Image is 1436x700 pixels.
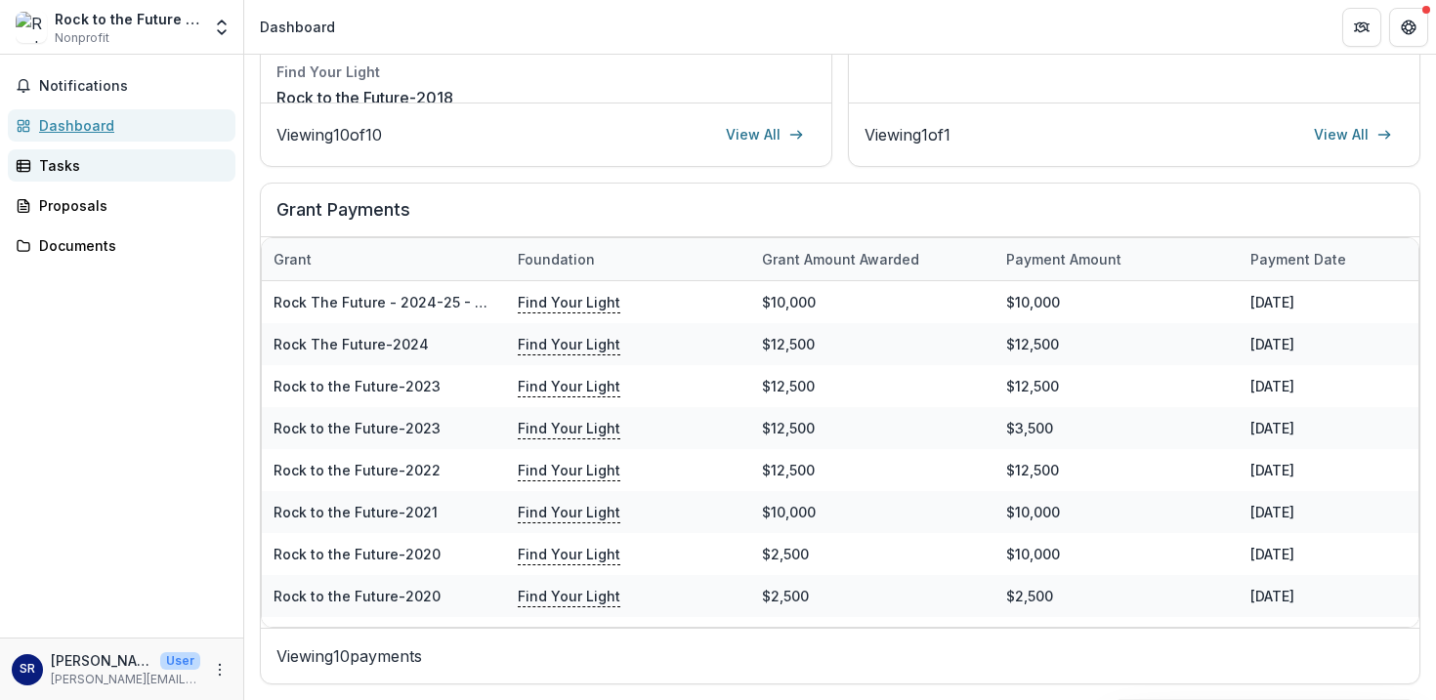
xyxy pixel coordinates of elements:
a: Proposals [8,189,235,222]
a: Rock to the Future-2023 [274,378,441,394]
div: Foundation [506,249,607,269]
div: Grant amount awarded [750,249,931,269]
div: Payment Amount [994,249,1133,269]
div: Dashboard [260,17,335,37]
a: View All [1302,119,1404,150]
a: Dashboard [8,109,235,142]
div: $12,500 [994,365,1239,407]
a: Rock The Future-2024 [274,336,429,352]
div: Grant amount awarded [750,238,994,280]
div: $2,500 [994,575,1239,617]
div: Rock to the Future '24 [55,9,200,29]
div: $2,500 [750,533,994,575]
a: Rock to the Future-2021 [274,504,438,520]
p: Viewing 10 of 10 [276,123,382,146]
a: Rock to the Future-2020 [274,546,441,562]
p: [PERSON_NAME][EMAIL_ADDRESS][DOMAIN_NAME] [51,671,200,688]
div: Foundation [506,238,750,280]
a: Rock to the Future-2018 [276,86,453,109]
p: Find Your Light [518,333,620,354]
div: $10,000 [994,281,1239,323]
p: Find Your Light [518,543,620,564]
button: Notifications [8,70,235,102]
div: $12,500 [750,449,994,491]
h2: Grant Payments [276,199,1404,236]
div: $12,500 [750,365,994,407]
button: More [208,658,232,681]
div: Payment Amount [994,238,1239,280]
div: Dashboard [39,115,220,136]
div: Grant [262,238,506,280]
div: $10,000 [994,491,1239,533]
div: $2,500 [750,575,994,617]
span: Notifications [39,78,228,95]
p: Find Your Light [518,417,620,438]
div: $12,500 [750,407,994,449]
div: $7,500 [750,617,994,659]
div: Tasks [39,155,220,176]
div: Grant [262,249,323,269]
div: $12,500 [750,323,994,365]
a: Rock The Future - 2024-25 - Find Your Light Foundation Request for Proposal [274,294,807,310]
div: $10,000 [994,533,1239,575]
button: Partners [1342,8,1381,47]
div: Proposals [39,195,220,216]
button: Get Help [1389,8,1428,47]
div: $7,500 [994,617,1239,659]
div: $12,500 [994,449,1239,491]
div: Payment date [1239,249,1358,269]
a: Rock to the Future-2020 [274,588,441,604]
p: Viewing 1 of 1 [865,123,950,146]
button: Open entity switcher [208,8,235,47]
img: Rock to the Future '24 [16,12,47,43]
a: Documents [8,229,235,262]
a: Tasks [8,149,235,182]
p: Find Your Light [518,375,620,396]
a: Rock to the Future-2023 [274,420,441,436]
p: User [160,652,200,670]
div: Sophia Rivera [20,663,35,676]
span: Nonprofit [55,29,109,47]
a: Rock to the Future-2022 [274,462,441,478]
div: $10,000 [750,281,994,323]
a: View All [714,119,816,150]
div: $10,000 [750,491,994,533]
div: $3,500 [994,407,1239,449]
p: Find Your Light [518,585,620,606]
div: Documents [39,235,220,256]
p: Find Your Light [518,459,620,480]
p: Find Your Light [518,501,620,522]
p: Viewing 10 payments [276,644,1404,668]
nav: breadcrumb [252,13,343,41]
div: $12,500 [994,323,1239,365]
p: Find Your Light [518,291,620,312]
p: [PERSON_NAME] [51,650,152,671]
